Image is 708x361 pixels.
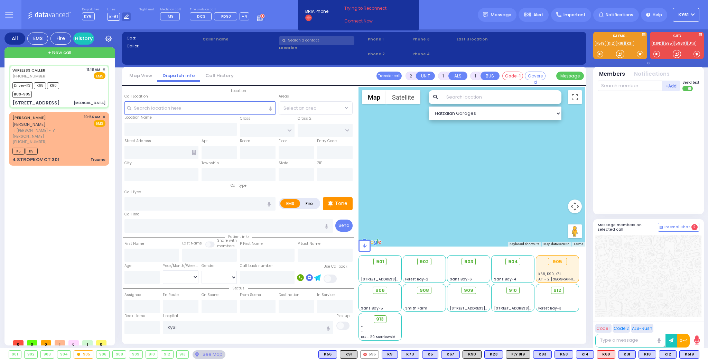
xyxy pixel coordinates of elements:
label: Night unit [139,8,154,12]
div: K91 [340,350,357,359]
div: 905 [74,351,93,358]
div: BLS [484,350,503,359]
div: Year/Month/Week/Day [163,263,198,269]
span: Patient info [225,234,252,239]
span: - [361,271,363,277]
div: K12 [659,350,677,359]
label: Gender [202,263,215,269]
span: - [405,300,407,306]
label: Floor [279,138,287,144]
span: K-61 [107,13,120,21]
input: Search location here [124,101,276,114]
span: ✕ [102,67,105,73]
span: Select an area [283,105,317,112]
a: Util [687,41,696,46]
button: Transfer call [376,72,402,80]
span: 0 [41,340,51,345]
label: Areas [279,94,289,99]
span: Forest Bay-2 [405,277,428,282]
label: Call Location [124,94,148,99]
span: Phone 3 [412,36,455,42]
span: Important [563,12,586,18]
div: BLS [576,350,594,359]
button: Show satellite imagery [386,90,420,104]
span: 913 [376,316,384,323]
div: See map [193,350,225,359]
span: 903 [464,258,473,265]
span: - [405,271,407,277]
label: Caller name [203,36,277,42]
span: - [361,329,363,334]
div: BLS [533,350,552,359]
span: 0 [96,340,106,345]
span: 0 [27,340,37,345]
label: Fire units on call [190,8,249,12]
label: Entry Code [317,138,337,144]
label: On Scene [202,292,218,298]
span: FD90 [221,13,231,19]
label: Township [202,160,219,166]
span: Phone 2 [368,51,410,57]
img: Google [360,238,383,247]
div: [MEDICAL_DATA] [74,100,105,105]
span: - [450,271,452,277]
span: [STREET_ADDRESS][PERSON_NAME] [494,306,559,311]
span: [STREET_ADDRESS][PERSON_NAME] [450,306,515,311]
button: Code 1 [595,324,612,333]
button: ALS-Rush [631,324,653,333]
span: 10:24 AM [84,114,100,120]
span: 0 [13,340,24,345]
a: KJFD [652,41,663,46]
label: Age [124,263,131,269]
button: Members [599,70,625,78]
div: BLS [318,350,337,359]
img: red-radio-icon.svg [363,353,367,356]
div: K23 [484,350,503,359]
a: Connect Now [344,18,399,24]
span: Location [227,88,250,93]
label: P Last Name [298,241,320,247]
span: K68, K90, K31 [538,271,561,277]
h5: Message members on selected call [598,223,658,232]
button: Internal Chat 2 [658,223,699,232]
button: UNIT [416,72,435,80]
span: Internal Chat [664,225,690,230]
span: - [494,300,496,306]
a: 595 [663,41,673,46]
div: BLS [401,350,419,359]
div: 903 [41,351,54,358]
div: K56 [318,350,337,359]
span: K90 [47,82,59,89]
div: 4 STROPKOV CT 301 [12,156,59,163]
label: KJ EMS... [593,34,647,39]
a: [PERSON_NAME] [12,115,46,120]
a: K519 [595,41,606,46]
a: K31 [625,41,634,46]
div: 902 [25,351,38,358]
span: +4 [242,13,247,19]
label: EMS [280,199,300,208]
span: Call type [227,183,250,188]
span: Sanz Bay-4 [494,277,516,282]
label: Caller: [127,43,201,49]
span: [STREET_ADDRESS][PERSON_NAME] [361,277,426,282]
div: K68 [597,350,615,359]
label: Cross 2 [298,116,311,121]
div: 905 [548,258,567,266]
label: Location [279,45,366,51]
input: Search a contact [279,36,354,45]
span: Sanz Bay-5 [361,306,383,311]
span: Smith Farm [405,306,427,311]
a: WIRELESS CALLER [12,67,45,73]
span: Other building occupants [192,150,196,155]
span: - [538,295,540,300]
img: comment-alt.png [660,226,663,229]
span: AT - 2 [GEOGRAPHIC_DATA] [538,277,589,282]
a: K18 [616,41,625,46]
span: - [450,300,452,306]
span: Send text [682,80,699,85]
div: 904 [57,351,71,358]
a: Map View [124,72,157,79]
label: Use Callback [324,264,347,269]
span: BRIA Phone [305,8,328,15]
